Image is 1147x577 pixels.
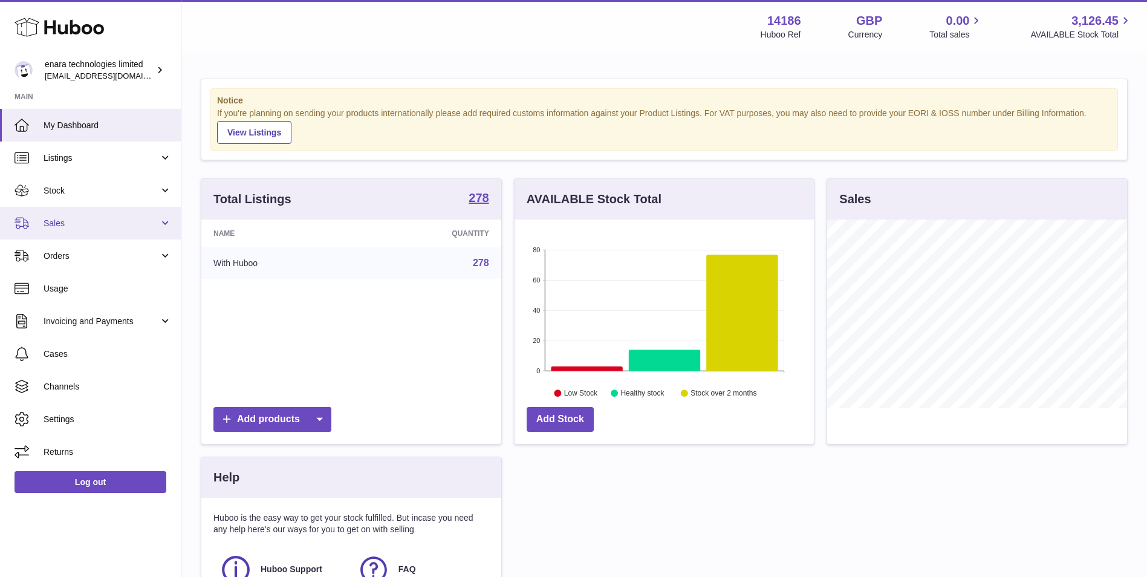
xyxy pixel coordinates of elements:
[473,258,489,268] a: 278
[44,218,159,229] span: Sales
[929,13,983,41] a: 0.00 Total sales
[44,446,172,458] span: Returns
[213,191,291,207] h3: Total Listings
[856,13,882,29] strong: GBP
[359,220,501,247] th: Quantity
[213,469,239,486] h3: Help
[767,13,801,29] strong: 14186
[527,407,594,432] a: Add Stock
[1030,29,1132,41] span: AVAILABLE Stock Total
[217,121,291,144] a: View Listings
[213,512,489,535] p: Huboo is the easy way to get your stock fulfilled. But incase you need any help here's our ways f...
[44,283,172,295] span: Usage
[469,192,489,204] strong: 278
[44,348,172,360] span: Cases
[44,381,172,393] span: Channels
[929,29,983,41] span: Total sales
[44,414,172,425] span: Settings
[44,152,159,164] span: Listings
[620,389,664,397] text: Healthy stock
[533,246,540,253] text: 80
[45,59,154,82] div: enara technologies limited
[398,564,416,575] span: FAQ
[1071,13,1119,29] span: 3,126.45
[533,337,540,344] text: 20
[533,276,540,284] text: 60
[201,247,359,279] td: With Huboo
[469,192,489,206] a: 278
[45,71,178,80] span: [EMAIL_ADDRESS][DOMAIN_NAME]
[44,316,159,327] span: Invoicing and Payments
[44,185,159,197] span: Stock
[690,389,756,397] text: Stock over 2 months
[946,13,970,29] span: 0.00
[201,220,359,247] th: Name
[44,250,159,262] span: Orders
[261,564,322,575] span: Huboo Support
[15,471,166,493] a: Log out
[217,108,1111,144] div: If you're planning on sending your products internationally please add required customs informati...
[761,29,801,41] div: Huboo Ref
[213,407,331,432] a: Add products
[15,61,33,79] img: internalAdmin-14186@internal.huboo.com
[527,191,661,207] h3: AVAILABLE Stock Total
[533,307,540,314] text: 40
[1030,13,1132,41] a: 3,126.45 AVAILABLE Stock Total
[536,367,540,374] text: 0
[564,389,598,397] text: Low Stock
[848,29,883,41] div: Currency
[839,191,871,207] h3: Sales
[217,95,1111,106] strong: Notice
[44,120,172,131] span: My Dashboard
